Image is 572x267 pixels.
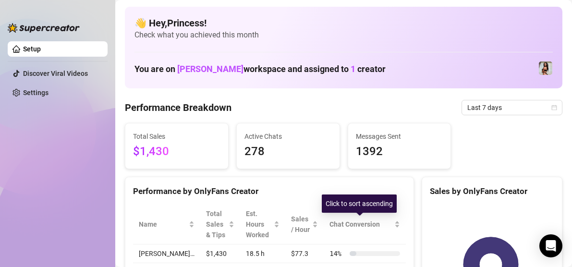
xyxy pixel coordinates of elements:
th: Name [133,205,200,244]
div: Performance by OnlyFans Creator [133,185,406,198]
div: Click to sort ascending [322,194,397,213]
img: Kendra (@kendralust) [539,61,552,75]
span: Active Chats [244,131,332,142]
div: Est. Hours Worked [246,208,272,240]
td: $1,430 [200,244,240,263]
img: logo-BBDzfeDw.svg [8,23,80,33]
a: Discover Viral Videos [23,70,88,77]
span: $1,430 [133,143,220,161]
span: Last 7 days [467,100,557,115]
td: [PERSON_NAME]… [133,244,200,263]
a: Setup [23,45,41,53]
span: Total Sales [133,131,220,142]
div: Sales by OnlyFans Creator [430,185,554,198]
span: Sales / Hour [291,214,310,235]
span: 14 % [329,248,346,259]
span: [PERSON_NAME] [177,64,243,74]
span: 1392 [356,143,443,161]
span: Messages Sent [356,131,443,142]
a: Settings [23,89,49,97]
h1: You are on workspace and assigned to creator [134,64,386,74]
h4: Performance Breakdown [125,101,231,114]
span: calendar [551,105,557,110]
div: Open Intercom Messenger [539,234,562,257]
span: Chat Conversion [329,219,392,230]
td: 18.5 h [240,244,285,263]
span: Name [139,219,187,230]
span: Total Sales & Tips [206,208,227,240]
td: $77.3 [285,244,324,263]
h4: 👋 Hey, Princess ! [134,16,553,30]
span: Check what you achieved this month [134,30,553,40]
th: Sales / Hour [285,205,324,244]
span: 278 [244,143,332,161]
span: 1 [351,64,355,74]
th: Chat Conversion [324,205,406,244]
th: Total Sales & Tips [200,205,240,244]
